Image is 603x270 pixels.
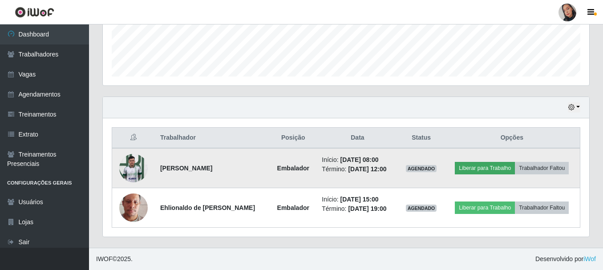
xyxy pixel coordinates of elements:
[348,205,386,212] time: [DATE] 19:00
[515,201,569,214] button: Trabalhador Faltou
[15,7,54,18] img: CoreUI Logo
[399,128,444,149] th: Status
[160,204,255,211] strong: Ehlionaldo de [PERSON_NAME]
[444,128,580,149] th: Opções
[515,162,569,174] button: Trabalhador Faltou
[96,254,133,264] span: © 2025 .
[119,182,148,233] img: 1675087680149.jpeg
[277,204,309,211] strong: Embalador
[348,165,386,173] time: [DATE] 12:00
[316,128,398,149] th: Data
[270,128,316,149] th: Posição
[322,165,393,174] li: Término:
[322,155,393,165] li: Início:
[322,204,393,214] li: Término:
[160,165,212,172] strong: [PERSON_NAME]
[455,201,515,214] button: Liberar para Trabalho
[340,156,379,163] time: [DATE] 08:00
[155,128,270,149] th: Trabalhador
[535,254,596,264] span: Desenvolvido por
[340,196,379,203] time: [DATE] 15:00
[96,255,113,262] span: IWOF
[583,255,596,262] a: iWof
[119,149,148,187] img: 1698057093105.jpeg
[322,195,393,204] li: Início:
[455,162,515,174] button: Liberar para Trabalho
[406,205,437,212] span: AGENDADO
[277,165,309,172] strong: Embalador
[406,165,437,172] span: AGENDADO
